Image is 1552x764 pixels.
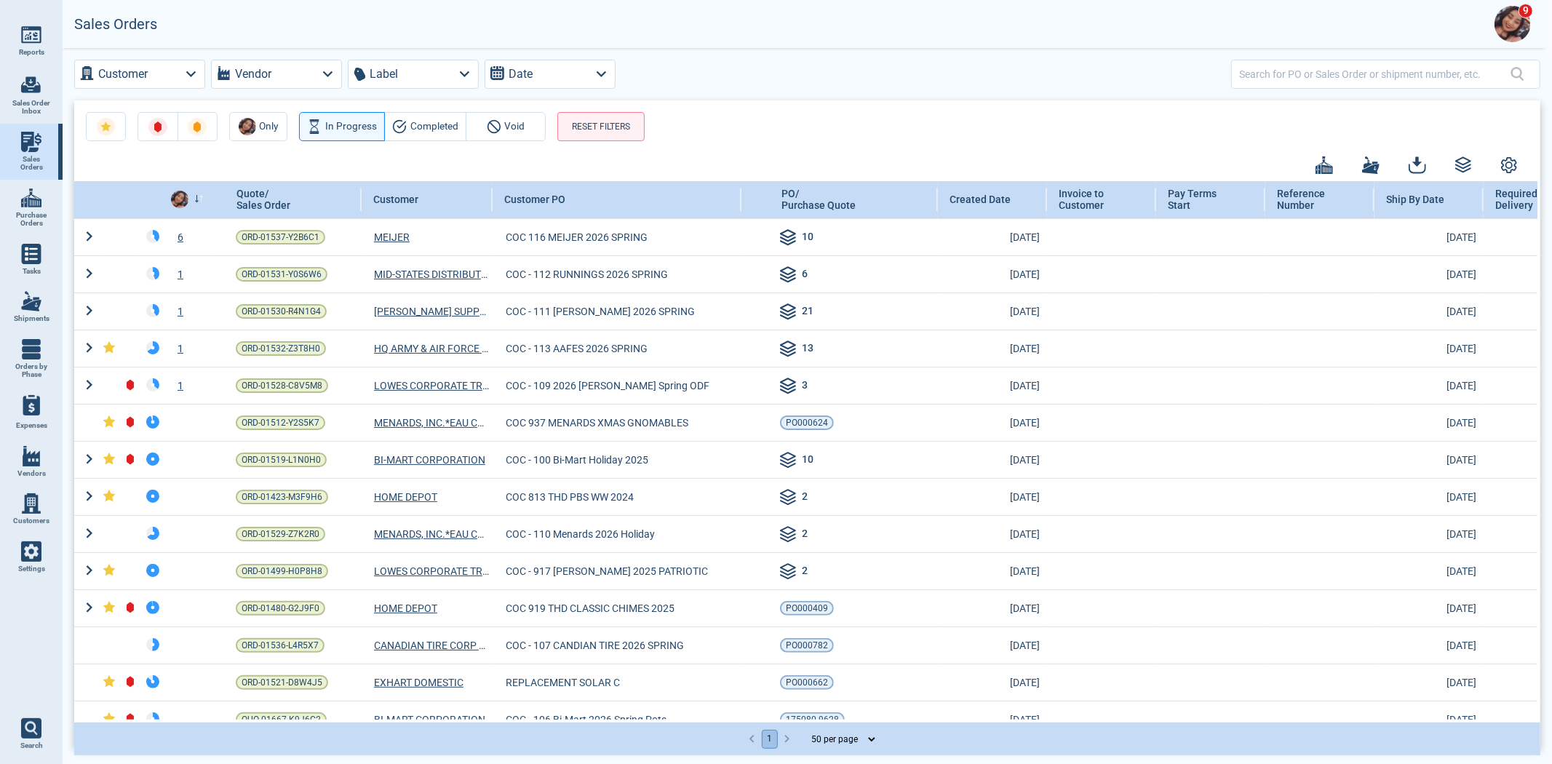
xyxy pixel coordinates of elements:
[74,16,157,33] h2: Sales Orders
[165,267,212,282] div: 1
[506,304,695,319] span: COC - 111 [PERSON_NAME] 2026 SPRING
[325,118,377,135] span: In Progress
[786,638,828,653] span: PO000782
[374,453,485,467] a: BI-MART CORPORATION
[165,230,212,244] div: 6
[374,601,437,616] a: HOME DEPOT
[786,601,828,616] span: PO000409
[1374,441,1484,478] td: [DATE]
[938,255,1047,293] td: [DATE]
[242,527,319,541] span: ORD-01529-Z7K2R0
[802,452,813,469] span: 10
[506,490,634,504] span: COC 813 THD PBS WW 2024
[506,267,668,282] span: COC - 112 RUNNINGS 2026 SPRING
[242,564,322,578] span: ORD-01499-H0P8H8
[557,112,645,141] button: RESET FILTERS
[938,589,1047,626] td: [DATE]
[1239,63,1511,84] input: Search for PO or Sales Order or shipment number, etc.
[466,112,546,141] button: Void
[1519,4,1533,18] span: 9
[21,291,41,311] img: menu_icon
[370,64,398,84] label: Label
[13,517,49,525] span: Customers
[506,341,648,356] span: COC - 113 AAFES 2026 SPRING
[16,421,47,430] span: Expenses
[1374,367,1484,404] td: [DATE]
[21,132,41,152] img: menu_icon
[950,194,1011,205] span: Created Date
[374,490,437,504] a: HOME DEPOT
[236,527,325,541] a: ORD-01529-Z7K2R0
[236,230,325,244] a: ORD-01537-Y2B6C1
[1374,515,1484,552] td: [DATE]
[1374,293,1484,330] td: [DATE]
[18,565,45,573] span: Settings
[12,211,51,228] span: Purchase Orders
[1374,330,1484,367] td: [DATE]
[506,527,655,541] span: COC - 110 Menards 2026 Holiday
[374,415,489,430] a: MENARDS, INC.*EAU CLAIRE
[21,339,41,359] img: menu_icon
[938,478,1047,515] td: [DATE]
[374,304,489,319] a: [PERSON_NAME] SUPPLY, INC.
[98,64,148,84] label: Customer
[74,60,205,89] button: Customer
[1374,404,1484,441] td: [DATE]
[299,112,385,141] button: In Progress
[23,267,41,276] span: Tasks
[242,415,319,430] span: ORD-01512-Y2S5K7
[938,218,1047,255] td: [DATE]
[236,638,325,653] a: ORD-01536-L4R5X7
[12,99,51,116] span: Sales Order Inbox
[938,330,1047,367] td: [DATE]
[242,304,321,319] span: ORD-01530-R4N1G4
[506,675,620,690] span: REPLACEMENT SOLAR C
[165,304,212,319] div: 1
[242,712,321,727] span: QUO-01667-K9J6C2
[506,638,684,653] span: COC - 107 CANDIAN TIRE 2026 SPRING
[938,552,1047,589] td: [DATE]
[236,378,328,393] a: ORD-01528-C8V5M8
[781,188,856,211] span: PO/ Purchase Quote
[260,118,279,135] span: Only
[236,188,290,211] span: Quote/ Sales Order
[780,675,834,690] a: PO000662
[373,194,418,205] span: Customer
[506,712,666,727] span: COC - 106 Bi-Mart 2026 Spring Pots
[374,230,410,244] a: MEIJER
[506,378,709,393] span: COC - 109 2026 [PERSON_NAME] Spring ODF
[506,564,708,578] span: COC - 917 [PERSON_NAME] 2025 PATRIOTIC
[506,453,648,467] span: COC - 100 Bi-Mart Holiday 2025
[506,601,674,616] span: COC 919 THD CLASSIC CHIMES 2025
[1374,478,1484,515] td: [DATE]
[242,341,320,356] span: ORD-01532-Z3T8H0
[802,341,813,358] span: 13
[938,515,1047,552] td: [DATE]
[242,453,321,467] span: ORD-01519-L1N0H0
[236,341,326,356] a: ORD-01532-Z3T8H0
[236,267,327,282] a: ORD-01531-Y0S6W6
[1059,188,1129,212] span: Invoice to Customer
[786,415,828,430] span: PO000624
[744,730,796,749] nav: pagination navigation
[14,314,49,323] span: Shipments
[242,601,319,616] span: ORD-01480-G2J9F0
[374,564,489,578] a: LOWES CORPORATE TRADE PAYABLES
[938,367,1047,404] td: [DATE]
[229,112,287,141] button: AvatarOnly
[236,712,327,727] a: QUO-01667-K9J6C2
[21,541,41,562] img: menu_icon
[938,441,1047,478] td: [DATE]
[235,64,271,84] label: Vendor
[236,453,327,467] a: ORD-01519-L1N0H0
[21,493,41,514] img: menu_icon
[348,60,479,89] button: Label
[938,626,1047,664] td: [DATE]
[1374,701,1484,738] td: [DATE]
[374,378,489,393] a: LOWES CORPORATE TRADE PAYABLES
[786,675,828,690] span: PO000662
[242,490,322,504] span: ORD-01423-M3F9H6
